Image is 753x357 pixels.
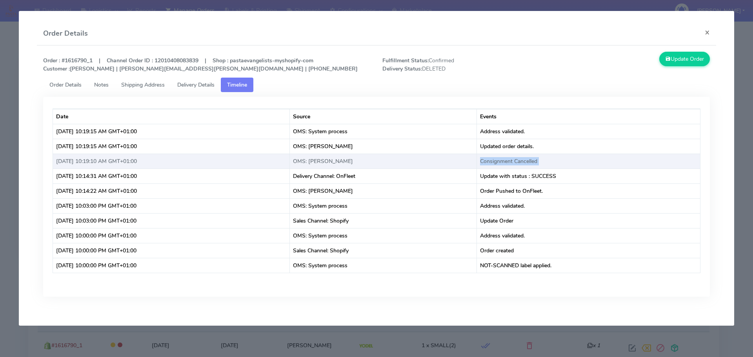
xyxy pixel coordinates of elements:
strong: Order : #1616790_1 | Channel Order ID : 12010408083839 | Shop : pastaevangelists-myshopify-com [P... [43,57,358,72]
td: Order created [477,243,700,258]
td: OMS: [PERSON_NAME] [290,183,477,198]
strong: Fulfillment Status: [382,57,429,64]
td: [DATE] 10:03:00 PM GMT+01:00 [53,213,290,228]
strong: Customer : [43,65,70,72]
td: [DATE] 10:19:15 AM GMT+01:00 [53,124,290,139]
button: Update Order [659,52,710,66]
td: [DATE] 10:19:15 AM GMT+01:00 [53,139,290,154]
td: OMS: System process [290,228,477,243]
td: Address validated. [477,198,700,213]
td: Updated order details. [477,139,700,154]
span: Shipping Address [121,81,165,89]
ul: Tabs [43,78,710,92]
td: Address validated. [477,228,700,243]
span: Order Details [49,81,82,89]
td: OMS: [PERSON_NAME] [290,154,477,169]
td: [DATE] 10:14:22 AM GMT+01:00 [53,183,290,198]
td: [DATE] 10:19:10 AM GMT+01:00 [53,154,290,169]
td: [DATE] 10:00:00 PM GMT+01:00 [53,243,290,258]
td: Order Pushed to OnFleet. [477,183,700,198]
th: Events [477,109,700,124]
td: NOT-SCANNED label applied. [477,258,700,273]
button: Close [698,22,716,43]
td: [DATE] 10:14:31 AM GMT+01:00 [53,169,290,183]
th: Source [290,109,477,124]
td: OMS: System process [290,258,477,273]
td: OMS: System process [290,124,477,139]
td: Update Order [477,213,700,228]
span: Notes [94,81,109,89]
td: OMS: System process [290,198,477,213]
strong: Delivery Status: [382,65,422,72]
td: Delivery Channel: OnFleet [290,169,477,183]
td: Sales Channel: Shopify [290,243,477,258]
td: [DATE] 10:00:00 PM GMT+01:00 [53,228,290,243]
span: Confirmed DELETED [376,56,546,73]
th: Date [53,109,290,124]
td: OMS: [PERSON_NAME] [290,139,477,154]
td: Address validated. [477,124,700,139]
h4: Order Details [43,28,88,39]
td: [DATE] 10:03:00 PM GMT+01:00 [53,198,290,213]
td: Sales Channel: Shopify [290,213,477,228]
td: Consignment Cancelled [477,154,700,169]
span: Timeline [227,81,247,89]
td: [DATE] 10:00:00 PM GMT+01:00 [53,258,290,273]
span: Delivery Details [177,81,215,89]
td: Update with status : SUCCESS [477,169,700,183]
